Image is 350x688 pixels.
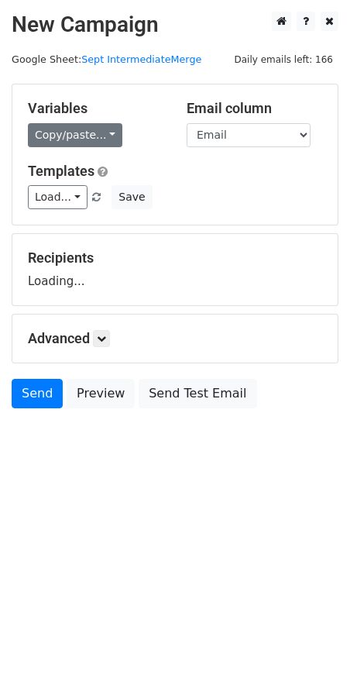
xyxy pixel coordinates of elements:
[81,53,201,65] a: Sept IntermediateMerge
[12,12,338,38] h2: New Campaign
[12,379,63,408] a: Send
[12,53,201,65] small: Google Sheet:
[139,379,256,408] a: Send Test Email
[228,53,338,65] a: Daily emails left: 166
[28,249,322,267] h5: Recipients
[67,379,135,408] a: Preview
[273,614,350,688] iframe: Chat Widget
[28,163,94,179] a: Templates
[112,185,152,209] button: Save
[28,123,122,147] a: Copy/paste...
[28,330,322,347] h5: Advanced
[28,249,322,290] div: Loading...
[28,185,87,209] a: Load...
[187,100,322,117] h5: Email column
[28,100,163,117] h5: Variables
[228,51,338,68] span: Daily emails left: 166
